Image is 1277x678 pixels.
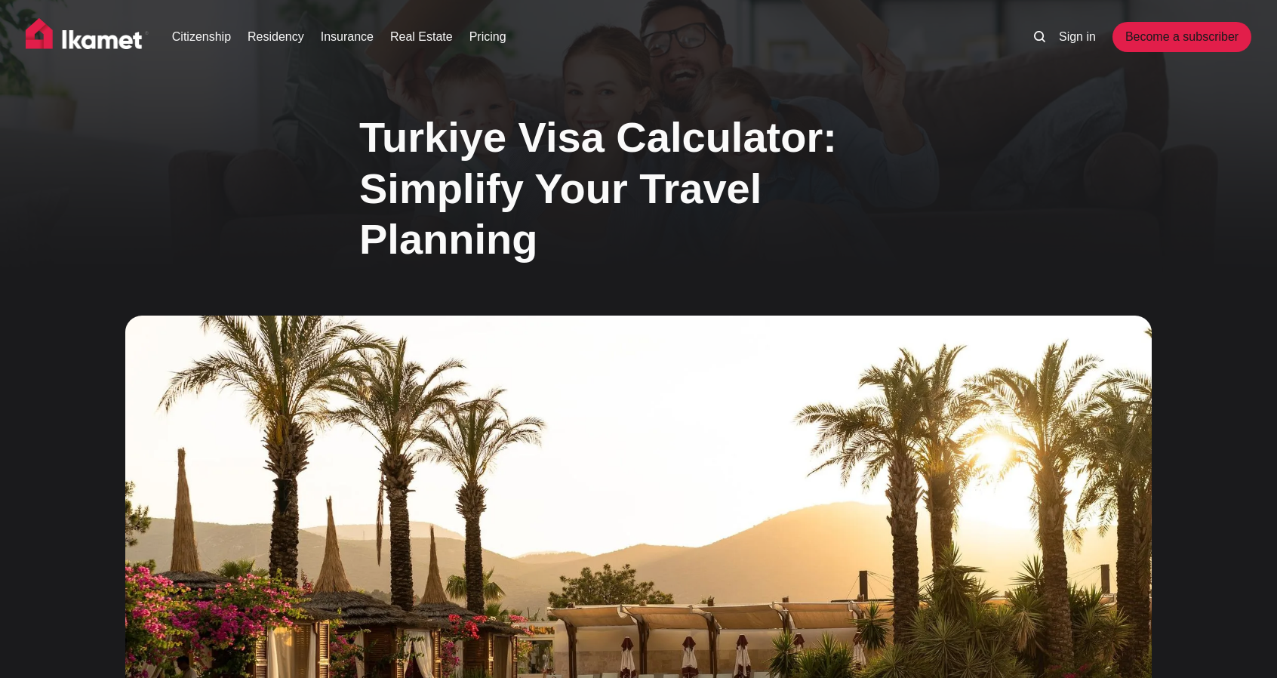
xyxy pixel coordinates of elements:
a: Real Estate [390,28,453,46]
a: Insurance [321,28,374,46]
a: Pricing [469,28,506,46]
a: Residency [248,28,304,46]
a: Citizenship [172,28,231,46]
a: Become a subscriber [1112,22,1251,52]
h1: Turkiye Visa Calculator: Simplify Your Travel Planning [359,112,918,264]
img: Ikamet home [26,18,149,56]
a: Sign in [1059,28,1096,46]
